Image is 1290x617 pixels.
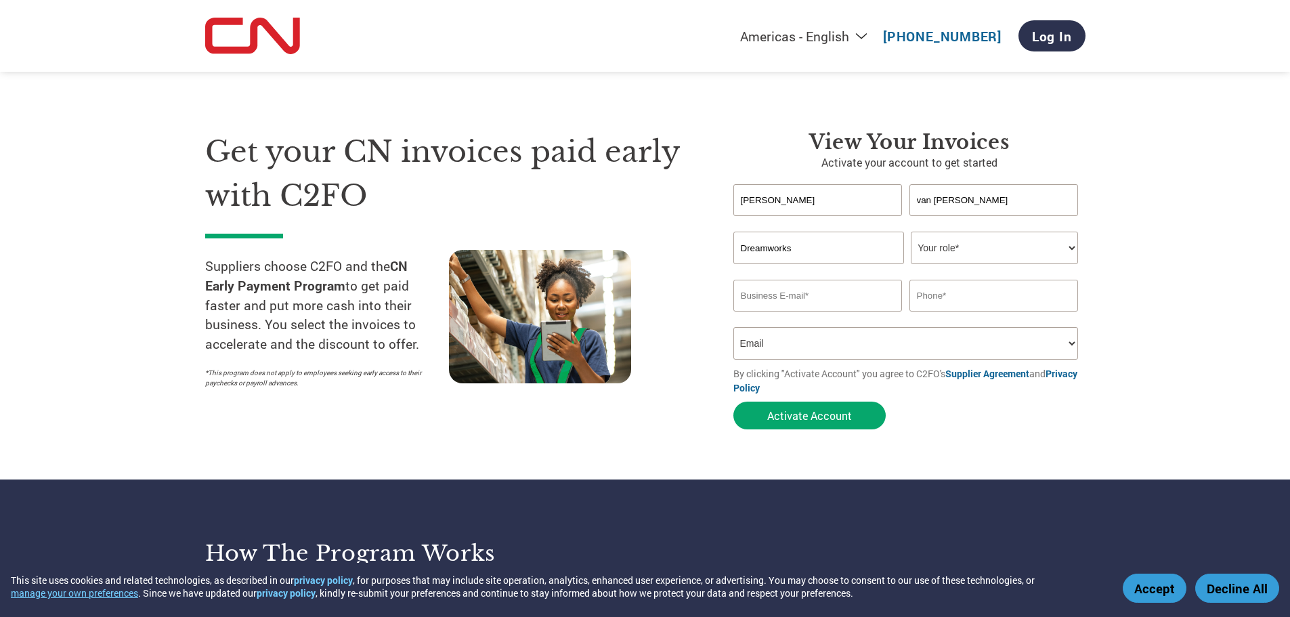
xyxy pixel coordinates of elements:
h3: How the program works [205,540,628,567]
input: Invalid Email format [733,280,903,312]
button: Activate Account [733,402,886,429]
input: Last Name* [909,184,1079,216]
div: Invalid first name or first name is too long [733,217,903,226]
a: Supplier Agreement [945,367,1029,380]
div: Inavlid Phone Number [909,313,1079,322]
div: Inavlid Email Address [733,313,903,322]
a: Privacy Policy [733,367,1077,394]
a: privacy policy [294,574,353,587]
p: Suppliers choose C2FO and the to get paid faster and put more cash into their business. You selec... [205,257,449,354]
input: Your company name* [733,232,904,264]
strong: CN Early Payment Program [205,257,408,294]
a: Log In [1018,20,1085,51]
div: Invalid company name or company name is too long [733,265,1079,274]
button: manage your own preferences [11,587,138,599]
input: First Name* [733,184,903,216]
p: Activate your account to get started [733,154,1085,171]
input: Phone* [909,280,1079,312]
img: supply chain worker [449,250,631,383]
p: *This program does not apply to employees seeking early access to their paychecks or payroll adva... [205,368,435,388]
button: Accept [1123,574,1186,603]
h1: Get your CN invoices paid early with C2FO [205,130,693,217]
div: Invalid last name or last name is too long [909,217,1079,226]
button: Decline All [1195,574,1279,603]
p: By clicking "Activate Account" you agree to C2FO's and [733,366,1085,395]
a: [PHONE_NUMBER] [883,28,1002,45]
img: CN [205,18,301,55]
div: This site uses cookies and related technologies, as described in our , for purposes that may incl... [11,574,1103,599]
h3: View Your Invoices [733,130,1085,154]
a: privacy policy [257,587,316,599]
select: Title/Role [911,232,1078,264]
